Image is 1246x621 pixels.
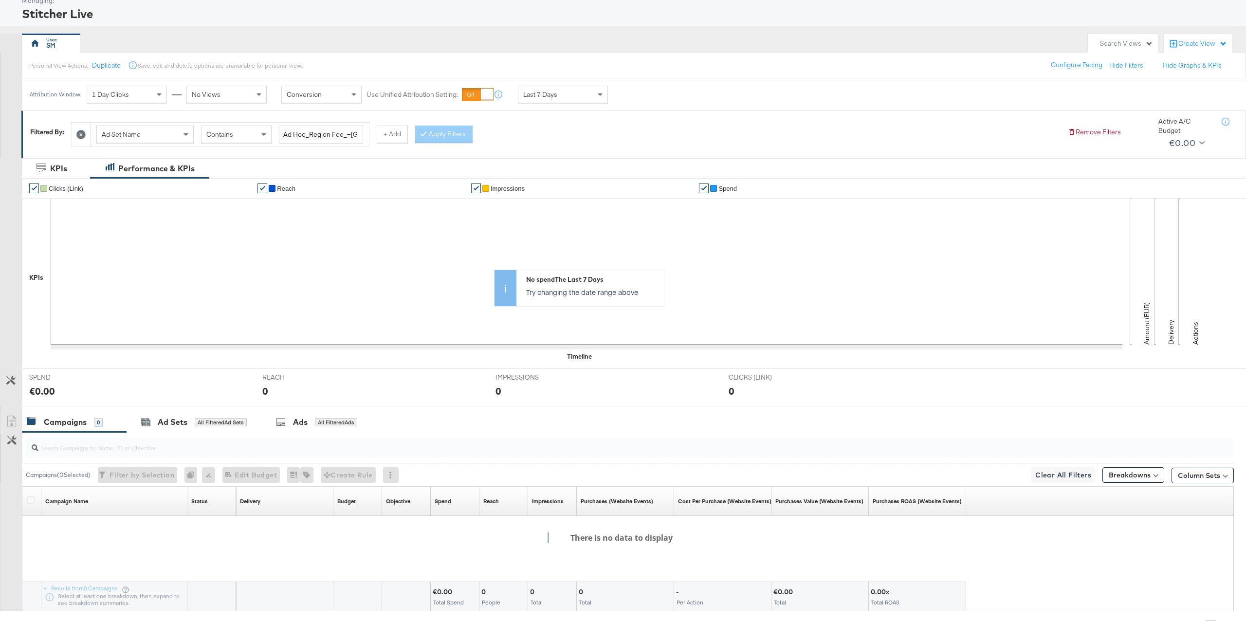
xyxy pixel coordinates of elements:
[678,497,771,505] div: Cost Per Purchase (Website Events)
[1035,469,1091,481] span: Clear All Filters
[495,384,501,398] div: 0
[526,275,659,284] div: No spend The Last 7 Days
[29,373,102,382] span: SPEND
[257,183,267,193] a: ✔
[240,497,260,505] div: Delivery
[386,497,410,505] a: Your campaign's objective.
[45,497,88,505] a: Your campaign name.
[29,62,88,70] div: Personal View Actions:
[158,417,187,428] div: Ad Sets
[277,185,295,192] span: Reach
[1178,39,1227,49] div: Create View
[26,471,91,479] div: Campaigns ( 0 Selected)
[22,5,1234,22] div: Stitcher Live
[678,497,771,505] a: The average cost for each purchase tracked by your Custom Audience pixel on your website after pe...
[1172,468,1234,483] button: Column Sets
[532,497,564,505] a: The number of times your ad was served. On mobile apps an ad is counted as served the first time ...
[718,185,737,192] span: Spend
[38,434,1120,453] input: Search Campaigns by Name, ID or Objective
[581,497,653,505] a: The number of times a purchase was made tracked by your Custom Audience pixel on your website aft...
[293,417,308,428] div: Ads
[1100,39,1153,48] div: Search Views
[523,90,557,99] span: Last 7 Days
[775,497,863,505] a: The total value of the purchase actions tracked by your Custom Audience pixel on your website aft...
[287,90,322,99] span: Conversion
[279,126,363,144] input: Enter a search term
[1109,61,1143,70] button: Hide Filters
[262,384,268,398] div: 0
[532,497,564,505] div: Impressions
[1044,56,1109,74] button: Configure Pacing
[548,532,686,543] h4: There is no data to display
[92,61,121,70] button: Duplicate
[729,384,734,398] div: 0
[873,497,962,505] a: The total value of the purchase actions divided by spend tracked by your Custom Audience pixel on...
[29,91,82,98] div: Attribution Window:
[337,497,356,505] a: The maximum amount you're willing to spend on your ads, on average each day or over the lifetime ...
[45,497,88,505] div: Campaign Name
[44,417,87,428] div: Campaigns
[471,183,481,193] a: ✔
[30,128,64,137] div: Filtered By:
[49,185,83,192] span: Clicks (Link)
[118,163,195,174] div: Performance & KPIs
[1163,61,1222,70] button: Hide Graphs & KPIs
[138,62,302,70] div: Save, edit and delete options are unavailable for personal view.
[1102,467,1164,483] button: Breakdowns
[102,130,141,139] span: Ad Set Name
[192,90,220,99] span: No Views
[366,90,458,99] label: Use Unified Attribution Setting:
[191,497,208,505] div: Status
[240,497,260,505] a: Reflects the ability of your Ad Campaign to achieve delivery based on ad states, schedule and bud...
[386,497,410,505] div: Objective
[699,183,709,193] a: ✔
[94,418,103,427] div: 0
[206,130,233,139] span: Contains
[483,497,499,505] div: Reach
[184,467,202,483] div: 0
[195,418,247,427] div: All Filtered Ad Sets
[729,373,802,382] span: CLICKS (LINK)
[775,497,863,505] div: Purchases Value (Website Events)
[315,418,357,427] div: All Filtered Ads
[92,90,129,99] span: 1 Day Clicks
[29,384,55,398] div: €0.00
[337,497,356,505] div: Budget
[377,126,408,143] button: + Add
[1158,117,1212,135] div: Active A/C Budget
[495,373,568,382] span: IMPRESSIONS
[491,185,525,192] span: Impressions
[1031,467,1095,483] button: Clear All Filters
[29,183,39,193] a: ✔
[262,373,335,382] span: REACH
[1068,128,1121,137] button: Remove Filters
[435,497,451,505] div: Spend
[50,163,67,174] div: KPIs
[873,497,962,505] div: Purchases ROAS (Website Events)
[581,497,653,505] div: Purchases (Website Events)
[1169,136,1195,150] div: €0.00
[1165,135,1207,151] button: €0.00
[526,287,659,297] p: Try changing the date range above
[483,497,499,505] a: The number of people your ad was served to.
[191,497,208,505] a: Shows the current state of your Ad Campaign.
[435,497,451,505] a: The total amount spent to date.
[46,41,55,50] div: SM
